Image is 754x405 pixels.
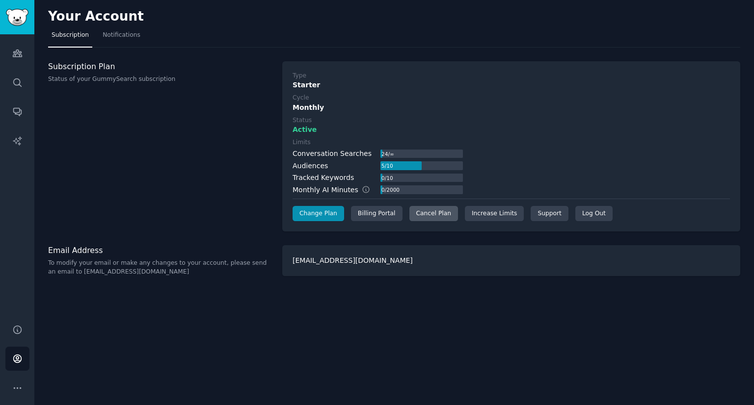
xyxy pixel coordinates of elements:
[380,150,395,158] div: 24 / ∞
[6,9,28,26] img: GummySearch logo
[48,61,272,72] h3: Subscription Plan
[293,161,328,171] div: Audiences
[531,206,568,222] a: Support
[103,31,140,40] span: Notifications
[465,206,524,222] a: Increase Limits
[282,245,740,276] div: [EMAIL_ADDRESS][DOMAIN_NAME]
[380,185,400,194] div: 0 / 2000
[48,245,272,255] h3: Email Address
[99,27,144,48] a: Notifications
[380,161,394,170] div: 5 / 10
[293,80,730,90] div: Starter
[48,27,92,48] a: Subscription
[48,75,272,84] p: Status of your GummySearch subscription
[293,116,312,125] div: Status
[293,185,380,195] div: Monthly AI Minutes
[293,94,309,102] div: Cycle
[48,259,272,276] p: To modify your email or make any changes to your account, please send an email to [EMAIL_ADDRESS]...
[48,9,144,25] h2: Your Account
[293,173,354,183] div: Tracked Keywords
[293,102,730,113] div: Monthly
[409,206,458,222] div: Cancel Plan
[293,125,317,135] span: Active
[575,206,613,222] div: Log Out
[52,31,89,40] span: Subscription
[293,72,306,80] div: Type
[293,138,311,147] div: Limits
[293,206,344,222] a: Change Plan
[293,149,372,159] div: Conversation Searches
[351,206,403,222] div: Billing Portal
[380,174,394,182] div: 0 / 10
